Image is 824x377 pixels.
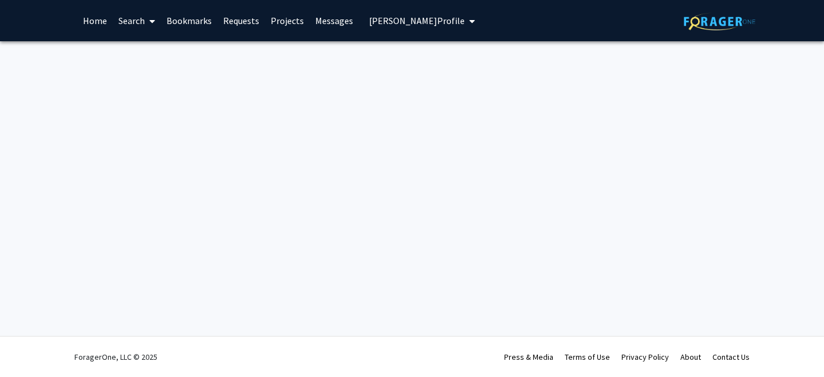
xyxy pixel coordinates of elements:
[217,1,265,41] a: Requests
[565,352,610,362] a: Terms of Use
[621,352,669,362] a: Privacy Policy
[369,15,465,26] span: [PERSON_NAME] Profile
[161,1,217,41] a: Bookmarks
[74,337,157,377] div: ForagerOne, LLC © 2025
[680,352,701,362] a: About
[265,1,310,41] a: Projects
[684,13,755,30] img: ForagerOne Logo
[310,1,359,41] a: Messages
[712,352,750,362] a: Contact Us
[77,1,113,41] a: Home
[113,1,161,41] a: Search
[504,352,553,362] a: Press & Media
